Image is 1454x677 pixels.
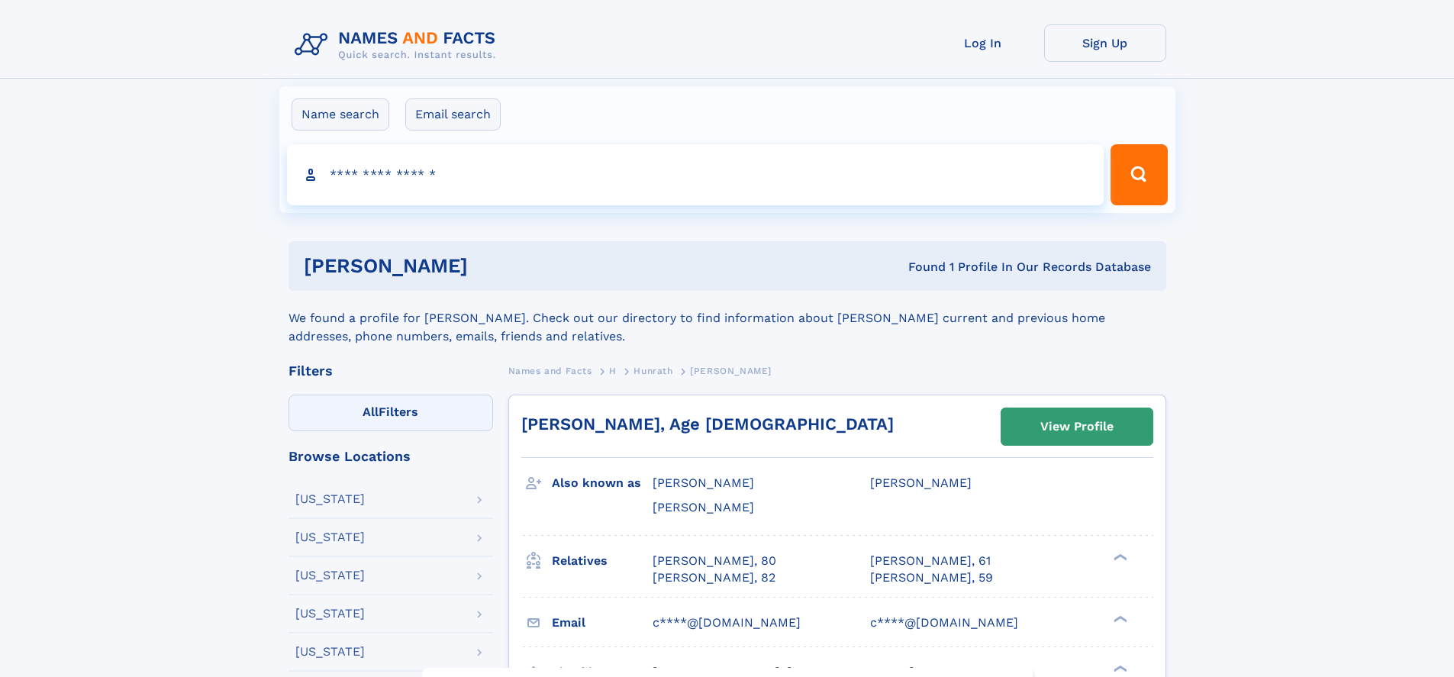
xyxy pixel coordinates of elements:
[609,361,617,380] a: H
[295,608,365,620] div: [US_STATE]
[653,569,775,586] a: [PERSON_NAME], 82
[304,256,688,276] h1: [PERSON_NAME]
[405,98,501,131] label: Email search
[287,144,1104,205] input: search input
[552,610,653,636] h3: Email
[289,395,493,431] label: Filters
[1040,409,1114,444] div: View Profile
[1044,24,1166,62] a: Sign Up
[552,470,653,496] h3: Also known as
[363,405,379,419] span: All
[870,553,991,569] a: [PERSON_NAME], 61
[1110,552,1128,562] div: ❯
[1110,663,1128,673] div: ❯
[1001,408,1153,445] a: View Profile
[634,366,672,376] span: Hunrath
[634,361,672,380] a: Hunrath
[922,24,1044,62] a: Log In
[292,98,389,131] label: Name search
[289,450,493,463] div: Browse Locations
[690,366,772,376] span: [PERSON_NAME]
[295,493,365,505] div: [US_STATE]
[609,366,617,376] span: H
[289,291,1166,346] div: We found a profile for [PERSON_NAME]. Check out our directory to find information about [PERSON_N...
[688,259,1151,276] div: Found 1 Profile In Our Records Database
[289,24,508,66] img: Logo Names and Facts
[295,646,365,658] div: [US_STATE]
[1110,614,1128,624] div: ❯
[521,414,894,434] a: [PERSON_NAME], Age [DEMOGRAPHIC_DATA]
[1111,144,1167,205] button: Search Button
[870,569,993,586] a: [PERSON_NAME], 59
[870,476,972,490] span: [PERSON_NAME]
[289,364,493,378] div: Filters
[653,476,754,490] span: [PERSON_NAME]
[508,361,592,380] a: Names and Facts
[653,553,776,569] a: [PERSON_NAME], 80
[295,531,365,543] div: [US_STATE]
[552,548,653,574] h3: Relatives
[653,500,754,514] span: [PERSON_NAME]
[295,569,365,582] div: [US_STATE]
